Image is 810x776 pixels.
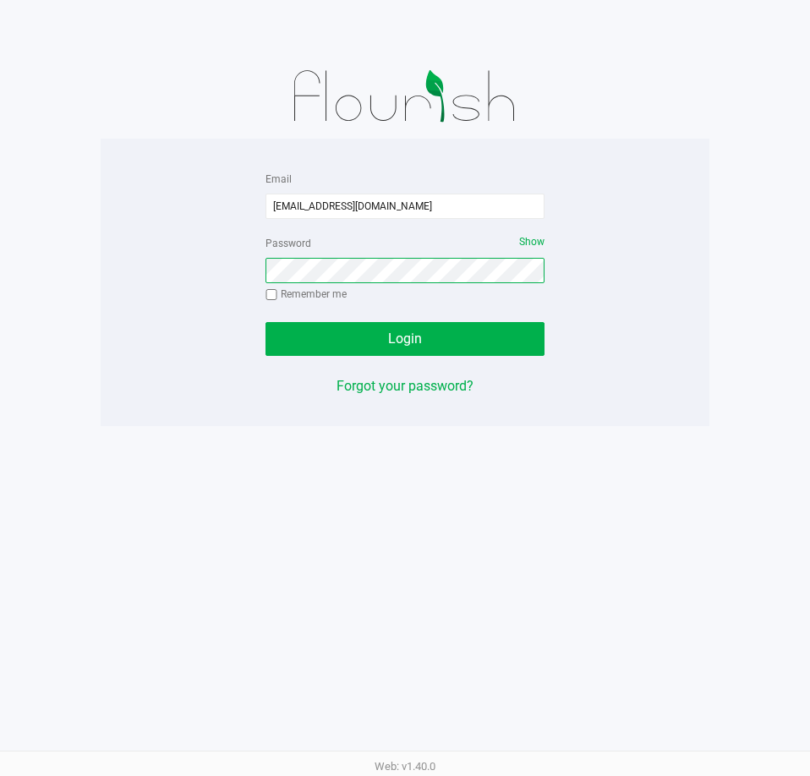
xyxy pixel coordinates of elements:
button: Login [265,322,545,356]
span: Login [388,331,422,347]
button: Forgot your password? [337,376,473,396]
input: Remember me [265,289,277,301]
label: Remember me [265,287,347,302]
span: Web: v1.40.0 [375,760,435,773]
span: Show [519,236,545,248]
label: Password [265,236,311,251]
label: Email [265,172,292,187]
